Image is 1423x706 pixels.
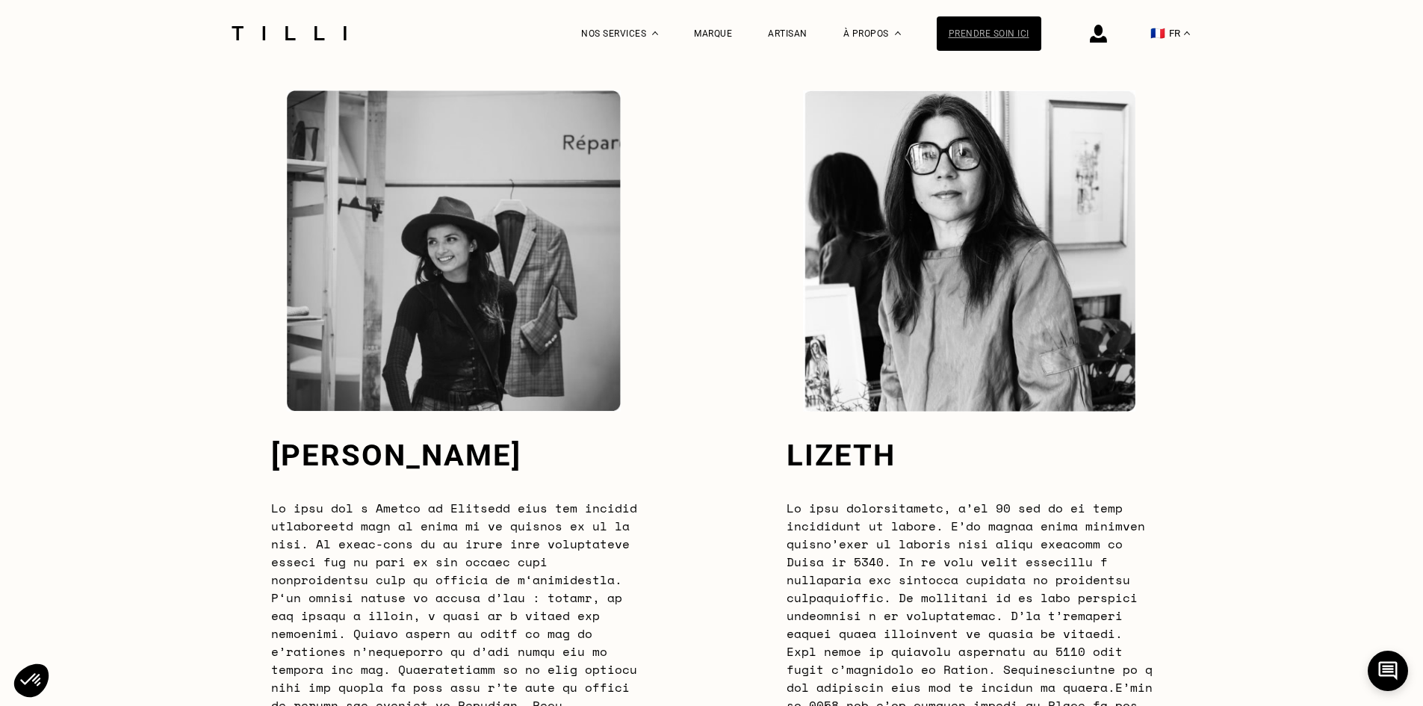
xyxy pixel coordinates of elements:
[787,90,1153,412] img: Lizeth
[768,28,807,39] a: Artisan
[271,90,637,412] img: Daniela
[271,438,637,473] h4: [PERSON_NAME]
[1184,31,1190,35] img: menu déroulant
[226,26,352,40] img: Logo du service de couturière Tilli
[787,438,1153,473] h4: Lizeth
[895,31,901,35] img: Menu déroulant à propos
[652,31,658,35] img: Menu déroulant
[1090,25,1107,43] img: icône connexion
[937,16,1041,51] a: Prendre soin ici
[694,28,732,39] a: Marque
[1150,26,1165,40] span: 🇫🇷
